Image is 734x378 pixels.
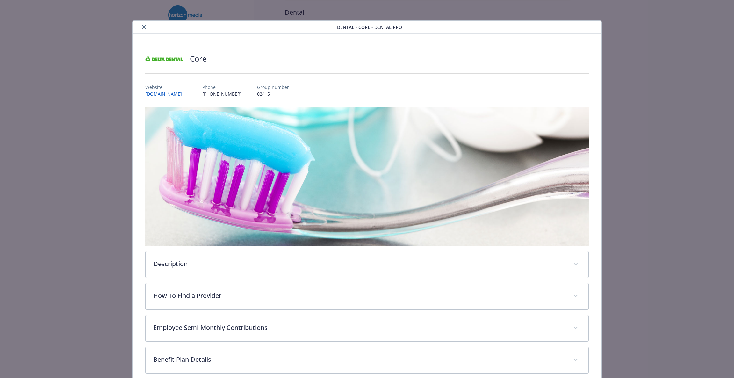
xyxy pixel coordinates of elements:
[153,323,566,332] p: Employee Semi-Monthly Contributions
[146,283,589,309] div: How To Find a Provider
[190,53,206,64] h2: Core
[146,315,589,341] div: Employee Semi-Monthly Contributions
[145,91,187,97] a: [DOMAIN_NAME]
[153,355,566,364] p: Benefit Plan Details
[140,23,148,31] button: close
[145,84,187,91] p: Website
[257,84,289,91] p: Group number
[337,24,402,31] span: Dental - Core - Dental PPO
[202,91,242,97] p: [PHONE_NUMBER]
[153,291,566,301] p: How To Find a Provider
[146,347,589,373] div: Benefit Plan Details
[202,84,242,91] p: Phone
[153,259,566,269] p: Description
[145,107,589,246] img: banner
[146,251,589,278] div: Description
[145,49,183,68] img: Delta Dental Insurance Company
[257,91,289,97] p: 02415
